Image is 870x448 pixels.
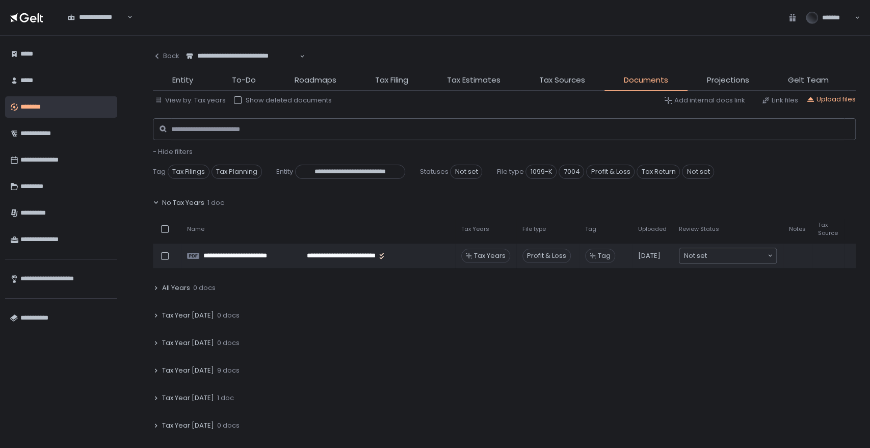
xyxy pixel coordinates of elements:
[450,165,482,179] span: Not set
[153,46,179,66] button: Back
[276,167,293,176] span: Entity
[162,283,190,293] span: All Years
[598,251,611,260] span: Tag
[232,74,256,86] span: To-Do
[559,165,584,179] span: 7004
[522,225,546,233] span: File type
[638,251,661,260] span: [DATE]
[788,74,829,86] span: Gelt Team
[679,248,776,263] div: Search for option
[461,225,489,233] span: Tax Years
[217,366,240,375] span: 9 docs
[525,165,557,179] span: 1099-K
[179,46,305,67] div: Search for option
[707,74,749,86] span: Projections
[186,61,299,71] input: Search for option
[707,251,767,261] input: Search for option
[193,283,216,293] span: 0 docs
[664,96,745,105] button: Add internal docs link
[638,225,667,233] span: Uploaded
[217,311,240,320] span: 0 docs
[153,167,166,176] span: Tag
[162,198,204,207] span: No Tax Years
[806,95,856,104] button: Upload files
[539,74,585,86] span: Tax Sources
[187,225,204,233] span: Name
[153,147,193,156] button: - Hide filters
[447,74,500,86] span: Tax Estimates
[61,7,133,29] div: Search for option
[624,74,668,86] span: Documents
[295,74,336,86] span: Roadmaps
[496,167,523,176] span: File type
[217,338,240,348] span: 0 docs
[586,165,635,179] span: Profit & Loss
[585,225,596,233] span: Tag
[162,311,214,320] span: Tax Year [DATE]
[419,167,448,176] span: Statuses
[789,225,806,233] span: Notes
[155,96,226,105] button: View by: Tax years
[172,74,193,86] span: Entity
[207,198,224,207] span: 1 doc
[818,221,838,236] span: Tax Source
[679,225,719,233] span: Review Status
[68,22,126,32] input: Search for option
[162,338,214,348] span: Tax Year [DATE]
[162,421,214,430] span: Tax Year [DATE]
[162,366,214,375] span: Tax Year [DATE]
[212,165,262,179] span: Tax Planning
[637,165,680,179] span: Tax Return
[375,74,408,86] span: Tax Filing
[684,251,707,261] span: Not set
[217,421,240,430] span: 0 docs
[168,165,209,179] span: Tax Filings
[682,165,714,179] span: Not set
[153,51,179,61] div: Back
[162,393,214,403] span: Tax Year [DATE]
[761,96,798,105] button: Link files
[474,251,506,260] span: Tax Years
[217,393,234,403] span: 1 doc
[522,249,571,263] div: Profit & Loss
